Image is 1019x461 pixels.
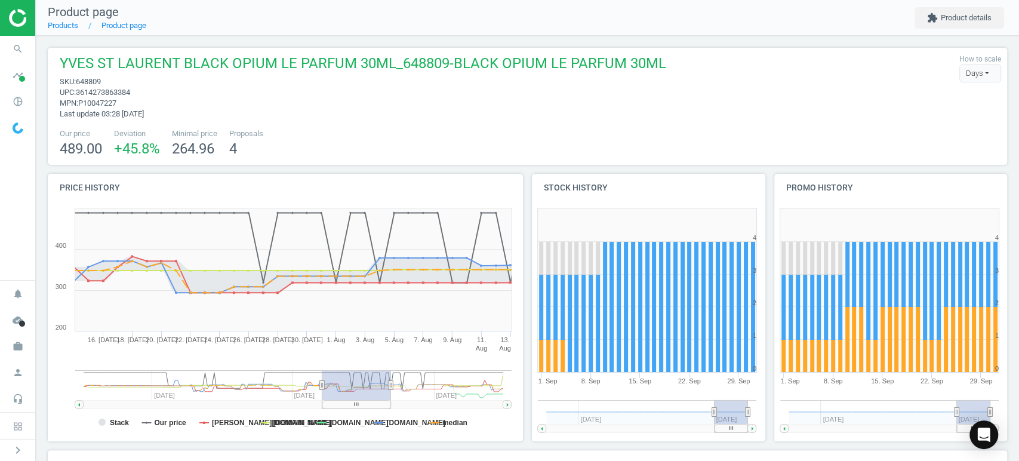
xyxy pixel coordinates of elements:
[414,336,433,343] tspan: 7. Aug
[7,335,29,358] i: work
[172,140,214,157] span: 264.96
[442,419,467,427] tspan: median
[959,54,1001,64] label: How to scale
[753,234,756,241] text: 4
[56,242,66,249] text: 400
[500,345,512,352] tspan: Aug
[581,377,601,385] tspan: 8. Sep
[101,21,146,30] a: Product page
[212,419,331,427] tspan: [PERSON_NAME][DOMAIN_NAME]
[629,377,651,385] tspan: 15. Sep
[538,377,558,385] tspan: 1. Sep
[753,332,756,339] text: 1
[995,332,998,339] text: 1
[273,419,333,427] tspan: [DOMAIN_NAME]
[385,336,404,343] tspan: 5. Aug
[60,54,666,76] span: YVES ST LAURENT BLACK OPIUM LE PARFUM 30ML_648809-BLACK OPIUM LE PARFUM 30ML
[753,267,756,274] text: 3
[7,361,29,384] i: person
[154,419,186,427] tspan: Our price
[728,377,750,385] tspan: 29. Sep
[76,77,101,86] span: 648809
[117,336,149,343] tspan: 18. [DATE]
[78,99,116,107] span: P10047227
[356,336,374,343] tspan: 3. Aug
[60,77,76,86] span: sku :
[7,282,29,305] i: notifications
[871,377,894,385] tspan: 15. Sep
[774,174,1008,202] h4: Promo history
[56,283,66,290] text: 300
[60,140,102,157] span: 489.00
[443,336,461,343] tspan: 9. Aug
[229,128,263,139] span: Proposals
[172,128,217,139] span: Minimal price
[60,109,144,118] span: Last update 03:28 [DATE]
[969,420,998,449] div: Open Intercom Messenger
[753,365,756,372] text: 0
[7,309,29,331] i: cloud_done
[780,377,799,385] tspan: 1. Sep
[920,377,943,385] tspan: 22. Sep
[7,90,29,113] i: pie_chart_outlined
[476,345,488,352] tspan: Aug
[995,267,998,274] text: 3
[9,9,94,27] img: ajHJNr6hYgQAAAAASUVORK5CYII=
[387,419,446,427] tspan: [DOMAIN_NAME]
[110,419,129,427] tspan: Stack
[7,64,29,87] i: timeline
[995,299,998,306] text: 2
[60,99,78,107] span: mpn :
[175,336,207,343] tspan: 22. [DATE]
[114,128,160,139] span: Deviation
[327,336,346,343] tspan: 1. Aug
[291,336,323,343] tspan: 30. [DATE]
[501,336,510,343] tspan: 13.
[56,324,66,331] text: 200
[88,336,119,343] tspan: 16. [DATE]
[995,234,998,241] text: 4
[48,174,523,202] h4: Price history
[48,5,119,19] span: Product page
[927,13,938,23] i: extension
[823,377,842,385] tspan: 8. Sep
[229,140,237,157] span: 4
[146,336,177,343] tspan: 20. [DATE]
[7,388,29,410] i: headset_mic
[76,88,130,97] span: 3614273863384
[48,21,78,30] a: Products
[995,365,998,372] text: 0
[969,377,992,385] tspan: 29. Sep
[7,38,29,60] i: search
[915,7,1004,29] button: extensionProduct details
[114,140,160,157] span: +45.8 %
[60,88,76,97] span: upc :
[262,336,294,343] tspan: 28. [DATE]
[233,336,264,343] tspan: 26. [DATE]
[13,122,23,134] img: wGWNvw8QSZomAAAAABJRU5ErkJggg==
[60,128,102,139] span: Our price
[753,299,756,306] text: 2
[678,377,701,385] tspan: 22. Sep
[959,64,1001,82] div: Days
[477,336,486,343] tspan: 11.
[330,419,389,427] tspan: [DOMAIN_NAME]
[3,442,33,458] button: chevron_right
[11,443,25,457] i: chevron_right
[204,336,236,343] tspan: 24. [DATE]
[532,174,765,202] h4: Stock history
